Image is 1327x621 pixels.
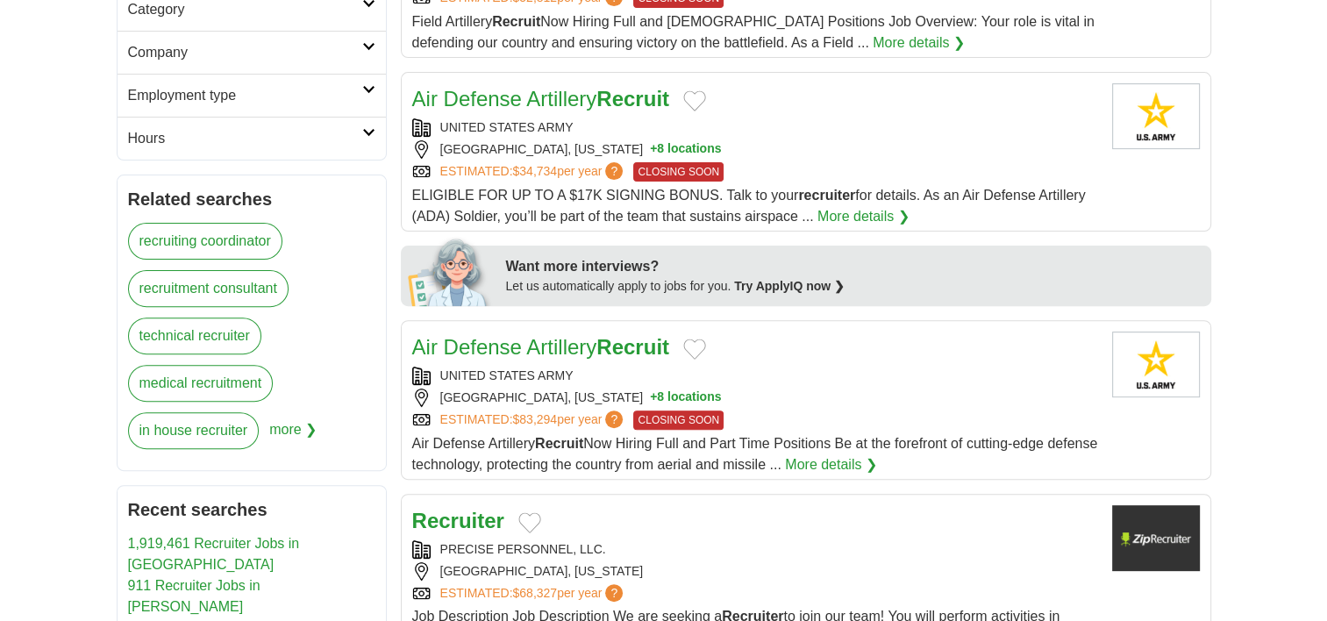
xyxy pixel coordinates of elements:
img: United States Army logo [1112,83,1200,149]
div: [GEOGRAPHIC_DATA], [US_STATE] [412,562,1098,581]
span: CLOSING SOON [633,162,724,182]
div: [GEOGRAPHIC_DATA], [US_STATE] [412,389,1098,407]
strong: recruiter [798,188,855,203]
a: More details ❯ [785,454,877,475]
button: +8 locations [650,389,721,407]
strong: Recruit [596,87,669,111]
a: technical recruiter [128,318,261,354]
a: Air Defense ArtilleryRecruit [412,335,669,359]
strong: Recruit [535,436,583,451]
a: UNITED STATES ARMY [440,368,574,382]
a: in house recruiter [128,412,260,449]
span: $68,327 [512,586,557,600]
span: more ❯ [269,412,317,460]
button: Add to favorite jobs [683,339,706,360]
a: recruitment consultant [128,270,289,307]
a: Employment type [118,74,386,117]
a: More details ❯ [817,206,910,227]
a: Company [118,31,386,74]
span: $34,734 [512,164,557,178]
img: United States Army logo [1112,332,1200,397]
span: CLOSING SOON [633,410,724,430]
h2: Recent searches [128,496,375,523]
strong: Recruit [596,335,669,359]
a: Hours [118,117,386,160]
a: 1,919,461 Recruiter Jobs in [GEOGRAPHIC_DATA] [128,536,300,572]
span: ? [605,410,623,428]
span: + [650,140,657,159]
a: ESTIMATED:$34,734per year? [440,162,627,182]
h2: Employment type [128,85,362,106]
span: ? [605,584,623,602]
strong: Recruit [492,14,540,29]
a: More details ❯ [873,32,965,54]
span: ELIGIBLE FOR UP TO A $17K SIGNING BONUS. Talk to your for details. As an Air Defense Artillery (A... [412,188,1086,224]
a: Air Defense ArtilleryRecruit [412,87,669,111]
button: Add to favorite jobs [683,90,706,111]
img: apply-iq-scientist.png [408,236,493,306]
h2: Related searches [128,186,375,212]
div: PRECISE PERSONNEL, LLC. [412,540,1098,559]
h2: Hours [128,128,362,149]
a: Recruiter [412,509,504,532]
a: Try ApplyIQ now ❯ [734,279,845,293]
a: UNITED STATES ARMY [440,120,574,134]
div: Let us automatically apply to jobs for you. [506,277,1201,296]
a: medical recruitment [128,365,274,402]
button: Add to favorite jobs [518,512,541,533]
span: + [650,389,657,407]
span: Air Defense Artillery Now Hiring Full and Part Time Positions Be at the forefront of cutting-edge... [412,436,1098,472]
a: ESTIMATED:$68,327per year? [440,584,627,603]
span: ? [605,162,623,180]
button: +8 locations [650,140,721,159]
span: $83,294 [512,412,557,426]
img: Company logo [1112,505,1200,571]
span: Field Artillery Now Hiring Full and [DEMOGRAPHIC_DATA] Positions Job Overview: Your role is vital... [412,14,1095,50]
a: ESTIMATED:$83,294per year? [440,410,627,430]
div: [GEOGRAPHIC_DATA], [US_STATE] [412,140,1098,159]
h2: Company [128,42,362,63]
div: Want more interviews? [506,256,1201,277]
a: recruiting coordinator [128,223,282,260]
